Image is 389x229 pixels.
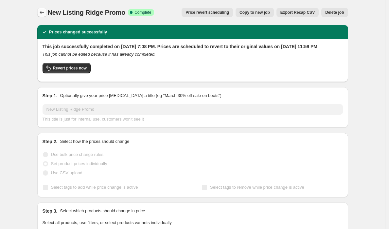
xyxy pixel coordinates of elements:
[53,66,87,71] span: Revert prices now
[43,92,58,99] h2: Step 1.
[43,43,343,50] h2: This job successfully completed on [DATE] 7:08 PM. Prices are scheduled to revert to their origin...
[210,185,304,190] span: Select tags to remove while price change is active
[48,9,126,16] span: New Listing Ridge Promo
[60,208,145,214] p: Select which products should change in price
[239,10,270,15] span: Copy to new job
[134,10,151,15] span: Complete
[321,8,348,17] button: Delete job
[51,152,103,157] span: Use bulk price change rules
[43,208,58,214] h2: Step 3.
[51,161,107,166] span: Set product prices individually
[51,170,82,175] span: Use CSV upload
[43,104,343,115] input: 30% off holiday sale
[43,63,91,73] button: Revert prices now
[49,29,107,35] h2: Prices changed successfully
[37,8,46,17] button: Price change jobs
[280,10,315,15] span: Export Recap CSV
[276,8,319,17] button: Export Recap CSV
[182,8,233,17] button: Price revert scheduling
[43,220,172,225] span: Select all products, use filters, or select products variants individually
[325,10,344,15] span: Delete job
[43,117,144,122] span: This title is just for internal use, customers won't see it
[43,52,156,57] i: This job cannot be edited because it has already completed.
[186,10,229,15] span: Price revert scheduling
[236,8,274,17] button: Copy to new job
[60,138,129,145] p: Select how the prices should change
[60,92,221,99] p: Optionally give your price [MEDICAL_DATA] a title (eg "March 30% off sale on boots")
[51,185,138,190] span: Select tags to add while price change is active
[43,138,58,145] h2: Step 2.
